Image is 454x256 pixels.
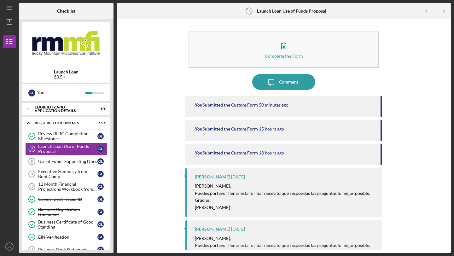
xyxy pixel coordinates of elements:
div: G L [97,196,104,202]
div: Complete the Form [265,54,303,58]
mark: [PERSON_NAME], [195,183,231,189]
div: Government-issued ID [38,197,97,202]
div: G L [97,171,104,177]
div: G L [97,133,104,139]
p: Puedes porfavor llenar esta forma? necesito que respondas las preguntas lo mejor posible. Gracias. [195,242,376,256]
div: G L [97,234,104,240]
div: G L [97,209,104,215]
div: [PERSON_NAME] [195,174,230,179]
a: Business Registration DocumentGL [25,206,107,218]
a: 7Launch Loan Use of Funds ProposalGL [25,143,107,155]
b: Launch Loan Use of Funds Proposal [257,9,326,14]
a: Business Certificate of Good StandingGL [25,218,107,231]
div: 5 / 16 [94,121,106,125]
div: G L [97,183,104,190]
b: Checklist [57,9,75,14]
b: Launch Loan [54,69,79,74]
div: You Submitted the Custom Form [195,126,258,131]
div: G L [97,158,104,165]
div: Eligibility and Application Details [35,105,90,113]
div: Launch Loan Use of Funds Proposal [38,144,97,154]
div: Required Documents [35,121,90,125]
mark: Puedes porfavor llenar esta forma? necesito que respondas las preguntas lo mejor posible. Gracias. [195,190,371,203]
div: You Submitted the Custom Form [195,102,258,108]
a: Government-issued IDGL [25,193,107,206]
time: 2025-08-31 05:02 [259,126,284,131]
tspan: 9 [31,172,33,176]
div: Review BLBC Completion Milestones [38,131,97,141]
div: Business Registration Document [38,207,97,217]
tspan: 15 [30,248,33,252]
div: $3.5K [54,74,79,79]
div: G L [97,221,104,228]
div: G L [97,146,104,152]
time: 2025-08-31 02:02 [259,150,284,155]
div: G L [28,90,35,96]
time: 2025-08-31 19:38 [259,102,288,108]
mark: [PERSON_NAME] [195,205,230,210]
tspan: 8 [31,160,33,163]
p: [PERSON_NAME], [195,235,376,242]
time: 2025-06-23 14:53 [231,227,245,232]
div: Business Bank Statements [38,247,97,252]
a: Review BLBC Completion MilestonesGL [25,130,107,143]
div: EIN Verification [38,235,97,240]
div: Use of Funds Supporting Docs [38,159,97,164]
div: You Submitted the Custom Form [195,150,258,155]
button: GL [3,240,16,253]
text: GL [8,245,12,248]
button: Complete the Form [189,32,379,68]
div: You [37,87,85,98]
tspan: 10 [30,185,33,189]
button: Comment [252,74,315,90]
div: Business Certificate of Good Standing [38,219,97,230]
div: G L [97,247,104,253]
div: Comment [279,74,298,90]
a: 8Use of Funds Supporting DocsGL [25,155,107,168]
a: 9Executive Summary from Boot CampGL [25,168,107,180]
time: 2025-08-26 15:45 [231,174,245,179]
a: 1012 Month Financial Projections Workbook from Boot CampGL [25,180,107,193]
tspan: 7 [31,147,33,151]
div: [PERSON_NAME] [195,227,230,232]
img: Product logo [22,25,110,63]
div: 6 / 6 [94,107,106,111]
div: 12 Month Financial Projections Workbook from Boot Camp [38,182,97,192]
tspan: 7 [248,9,250,13]
a: EIN VerificationGL [25,231,107,243]
a: 15Business Bank StatementsGL [25,243,107,256]
div: Executive Summary from Boot Camp [38,169,97,179]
